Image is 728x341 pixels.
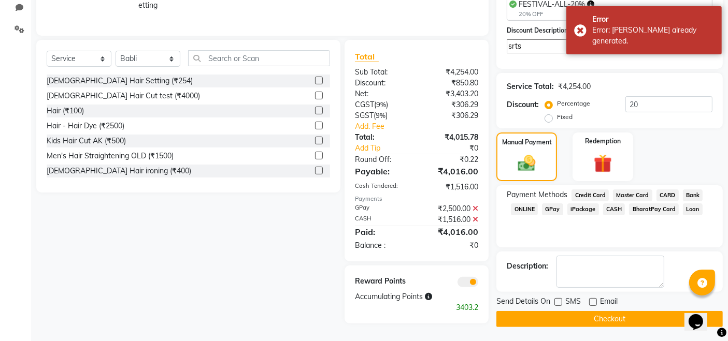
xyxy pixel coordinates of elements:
[347,165,417,177] div: Payable:
[347,302,486,313] div: 3403.2
[417,226,486,238] div: ₹4,016.00
[417,99,486,110] div: ₹306.29
[347,240,417,251] div: Balance :
[347,154,417,165] div: Round Off:
[347,182,417,192] div: Cash Tendered:
[684,300,718,331] iframe: chat widget
[417,154,486,165] div: ₹0.22
[592,14,714,25] div: Error
[656,189,679,201] span: CARD
[47,76,193,86] div: [DEMOGRAPHIC_DATA] Hair Setting (₹254)
[429,143,487,154] div: ₹0
[588,152,618,175] img: _gift.svg
[512,153,540,173] img: _cash.svg
[507,189,567,200] span: Payment Methods
[507,261,548,272] div: Description:
[347,203,417,214] div: GPay
[600,296,618,309] span: Email
[47,136,126,146] div: Kids Hair Cut AK (₹500)
[417,203,486,214] div: ₹2,500.00
[417,214,486,225] div: ₹1,516.00
[355,195,478,203] div: Payments
[592,25,714,47] div: Error: Bill already generated.
[347,67,417,78] div: Sub Total:
[417,78,486,88] div: ₹850.80
[603,203,625,215] span: CASH
[417,67,486,78] div: ₹4,254.00
[347,121,486,132] a: Add. Fee
[557,112,573,122] label: Fixed
[47,106,84,116] div: Hair (₹100)
[502,138,552,147] label: Manual Payment
[613,189,652,201] span: Master Card
[376,100,386,109] span: 9%
[542,203,563,215] span: GPay
[188,50,330,66] input: Search or Scan
[347,226,417,238] div: Paid:
[496,296,550,309] span: Send Details On
[572,189,609,201] span: Credit Card
[567,203,599,215] span: iPackage
[417,110,486,121] div: ₹306.29
[347,143,428,154] a: Add Tip
[558,81,591,92] div: ₹4,254.00
[557,99,590,108] label: Percentage
[347,99,417,110] div: ( )
[347,110,417,121] div: ( )
[565,296,581,309] span: SMS
[507,81,554,92] div: Service Total:
[347,291,451,302] div: Accumulating Points
[417,88,486,99] div: ₹3,403.20
[683,203,703,215] span: Loan
[355,100,374,109] span: CGST
[347,132,417,143] div: Total:
[629,203,679,215] span: BharatPay Card
[417,132,486,143] div: ₹4,015.78
[47,166,191,176] div: [DEMOGRAPHIC_DATA] Hair ironing (₹400)
[585,137,621,146] label: Redemption
[376,111,386,120] span: 9%
[47,121,124,131] div: Hair - Hair Dye (₹2500)
[683,189,703,201] span: Bank
[417,182,486,192] div: ₹1,516.00
[347,214,417,225] div: CASH
[519,10,594,19] div: 20% OFF
[47,91,200,101] div: [DEMOGRAPHIC_DATA] Hair Cut test (₹4000)
[355,111,374,120] span: SGST
[347,78,417,88] div: Discount:
[511,203,538,215] span: ONLINE
[507,99,539,110] div: Discount:
[347,276,417,287] div: Reward Points
[417,240,486,251] div: ₹0
[347,88,417,99] div: Net:
[496,311,723,327] button: Checkout
[507,26,568,35] label: Discount Description
[47,151,174,161] div: Men's Hair Straightening OLD (₹1500)
[417,165,486,177] div: ₹4,016.00
[355,51,379,62] span: Total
